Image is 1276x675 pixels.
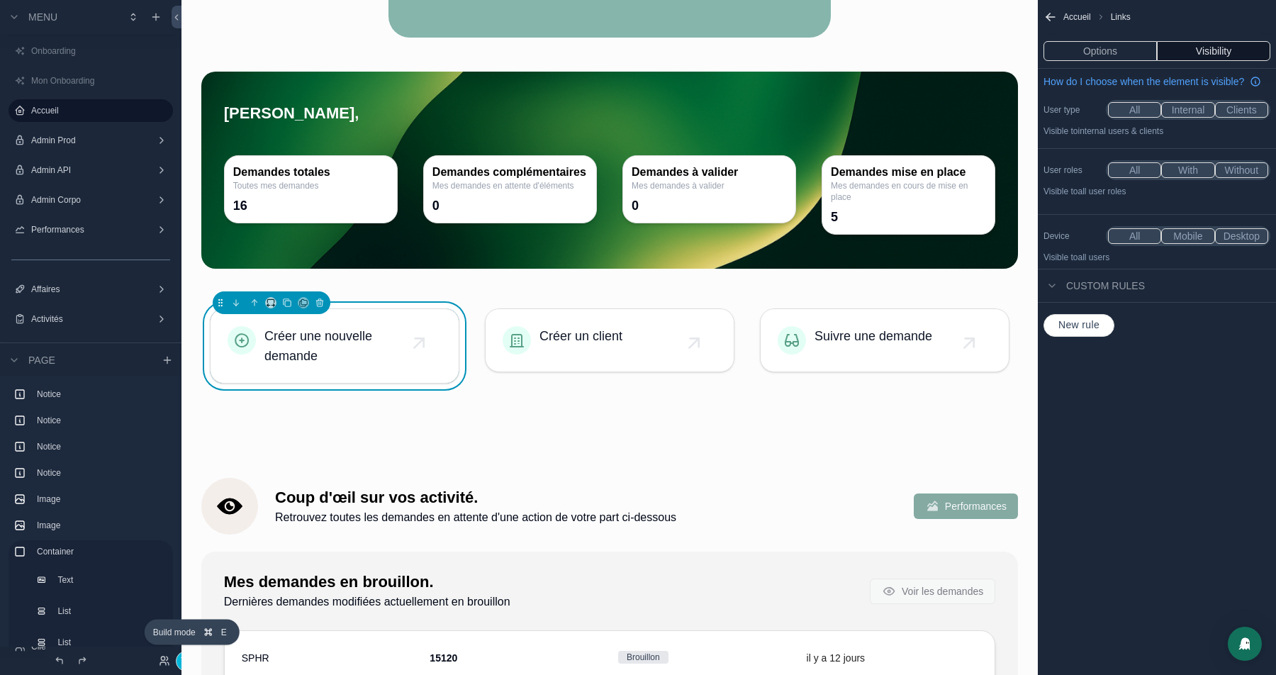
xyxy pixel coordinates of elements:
label: Text [57,574,159,586]
button: Visibility [1157,41,1270,61]
button: Desktop [1215,228,1268,244]
p: Visible to [1043,186,1270,197]
label: Notice [37,441,162,452]
label: User roles [1043,164,1100,176]
a: Créer une nouvelle demande [211,309,459,383]
label: Image [37,493,162,505]
label: Container [37,546,162,557]
p: Visible to [1043,125,1270,137]
label: Notice [37,389,162,400]
label: Accueil [31,105,164,116]
button: Mobile [1161,228,1214,244]
label: User type [1043,104,1100,116]
button: All [1108,228,1161,244]
button: All [1108,102,1161,118]
label: Device [1043,230,1100,242]
p: Visible to [1043,252,1270,263]
label: Notice [37,415,162,426]
span: Créer une nouvelle demande [264,326,419,366]
a: How do I choose when the element is visible? [1043,74,1261,89]
label: Affaires [31,284,145,295]
label: Mon Onboarding [31,75,164,87]
span: Custom rules [1066,279,1145,293]
button: With [1161,162,1214,178]
label: List [57,606,159,617]
div: Open Intercom Messenger [1228,627,1262,661]
span: All user roles [1078,186,1126,196]
button: Clients [1215,102,1268,118]
label: Activités [31,313,145,325]
button: Internal [1161,102,1214,118]
button: New rule [1043,314,1114,337]
label: Admin Prod [31,135,145,146]
span: Page [28,353,55,367]
span: all users [1078,252,1109,262]
label: List [57,637,159,648]
span: Links [1111,11,1131,23]
span: E [218,627,230,638]
span: New rule [1053,319,1105,332]
label: Admin Corpo [31,194,145,206]
button: Options [1043,41,1157,61]
button: Without [1215,162,1268,178]
button: All [1108,162,1161,178]
span: Internal users & clients [1078,126,1163,136]
label: Admin API [31,164,145,176]
button: Terminer [176,651,220,671]
span: Accueil [1063,11,1091,23]
label: Image [37,520,162,531]
label: Onboarding [31,45,164,57]
label: Notice [37,467,162,479]
span: How do I choose when the element is visible? [1043,74,1244,89]
label: Performances [31,224,145,235]
label: Clients [31,641,164,652]
span: Menu [28,10,57,24]
span: Build mode [153,627,196,638]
